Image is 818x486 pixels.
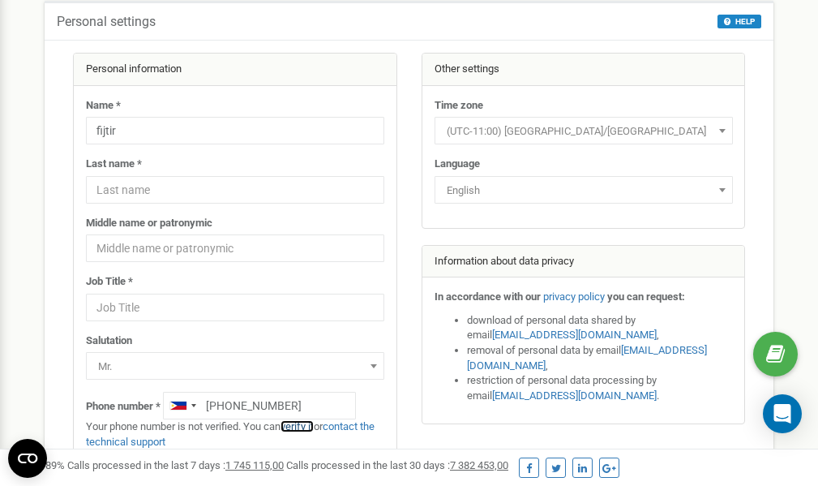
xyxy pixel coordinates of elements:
[92,355,379,378] span: Mr.
[225,459,284,471] u: 1 745 115,00
[86,117,384,144] input: Name
[543,290,605,303] a: privacy policy
[86,98,121,114] label: Name *
[440,120,727,143] span: (UTC-11:00) Pacific/Midway
[435,290,541,303] strong: In accordance with our
[86,157,142,172] label: Last name *
[86,333,132,349] label: Salutation
[492,389,657,402] a: [EMAIL_ADDRESS][DOMAIN_NAME]
[86,352,384,380] span: Mr.
[467,373,733,403] li: restriction of personal data processing by email .
[163,392,356,419] input: +1-800-555-55-55
[467,343,733,373] li: removal of personal data by email ,
[607,290,685,303] strong: you can request:
[86,176,384,204] input: Last name
[717,15,761,28] button: HELP
[86,216,212,231] label: Middle name or patronymic
[435,117,733,144] span: (UTC-11:00) Pacific/Midway
[86,420,375,448] a: contact the technical support
[8,439,47,478] button: Open CMP widget
[467,344,707,372] a: [EMAIL_ADDRESS][DOMAIN_NAME]
[67,459,284,471] span: Calls processed in the last 7 days :
[435,98,483,114] label: Time zone
[86,399,161,415] label: Phone number *
[286,459,508,471] span: Calls processed in the last 30 days :
[422,54,745,86] div: Other settings
[86,294,384,321] input: Job Title
[435,176,733,204] span: English
[74,54,396,86] div: Personal information
[86,274,133,290] label: Job Title *
[164,393,201,419] div: Telephone country code
[440,179,727,202] span: English
[86,419,384,449] p: Your phone number is not verified. You can or
[281,420,314,432] a: verify it
[763,394,802,433] div: Open Intercom Messenger
[492,329,657,341] a: [EMAIL_ADDRESS][DOMAIN_NAME]
[86,234,384,262] input: Middle name or patronymic
[467,313,733,343] li: download of personal data shared by email ,
[435,157,480,172] label: Language
[450,459,508,471] u: 7 382 453,00
[422,246,745,278] div: Information about data privacy
[57,15,156,29] h5: Personal settings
